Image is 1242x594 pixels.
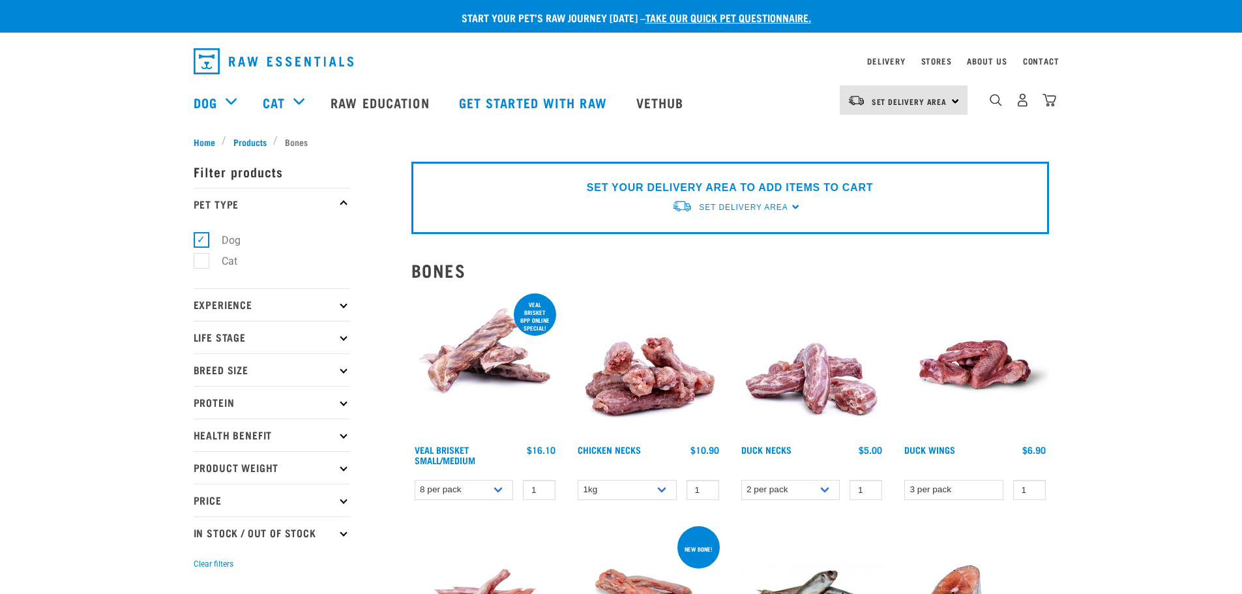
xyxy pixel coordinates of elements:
[848,95,865,106] img: van-moving.png
[201,253,243,269] label: Cat
[514,295,556,338] div: Veal Brisket 8pp online special!
[411,260,1049,280] h2: Bones
[1022,445,1046,455] div: $6.90
[645,14,811,20] a: take our quick pet questionnaire.
[1023,59,1059,63] a: Contact
[194,135,1049,149] nav: breadcrumbs
[201,232,246,248] label: Dog
[194,321,350,353] p: Life Stage
[623,76,700,128] a: Vethub
[194,419,350,451] p: Health Benefit
[194,516,350,549] p: In Stock / Out Of Stock
[194,93,217,112] a: Dog
[194,188,350,220] p: Pet Type
[194,135,222,149] a: Home
[194,451,350,484] p: Product Weight
[574,291,722,439] img: Pile Of Chicken Necks For Pets
[967,59,1007,63] a: About Us
[850,480,882,500] input: 1
[687,480,719,500] input: 1
[867,59,905,63] a: Delivery
[527,445,555,455] div: $16.10
[318,76,445,128] a: Raw Education
[194,155,350,188] p: Filter products
[194,484,350,516] p: Price
[194,558,233,570] button: Clear filters
[1042,93,1056,107] img: home-icon@2x.png
[194,386,350,419] p: Protein
[738,291,886,439] img: Pile Of Duck Necks For Pets
[901,291,1049,439] img: Raw Essentials Duck Wings Raw Meaty Bones For Pets
[446,76,623,128] a: Get started with Raw
[921,59,952,63] a: Stores
[578,447,641,452] a: Chicken Necks
[183,43,1059,80] nav: dropdown navigation
[1013,480,1046,500] input: 1
[523,480,555,500] input: 1
[194,353,350,386] p: Breed Size
[233,135,267,149] span: Products
[194,288,350,321] p: Experience
[741,447,791,452] a: Duck Necks
[904,447,955,452] a: Duck Wings
[672,200,692,213] img: van-moving.png
[226,135,273,149] a: Products
[859,445,882,455] div: $5.00
[699,203,788,212] span: Set Delivery Area
[411,291,559,439] img: 1207 Veal Brisket 4pp 01
[194,135,215,149] span: Home
[263,93,285,112] a: Cat
[415,447,475,462] a: Veal Brisket Small/Medium
[990,94,1002,106] img: home-icon-1@2x.png
[194,48,353,74] img: Raw Essentials Logo
[690,445,719,455] div: $10.90
[679,539,718,559] div: New bone!
[1016,93,1029,107] img: user.png
[872,99,947,104] span: Set Delivery Area
[587,180,873,196] p: SET YOUR DELIVERY AREA TO ADD ITEMS TO CART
